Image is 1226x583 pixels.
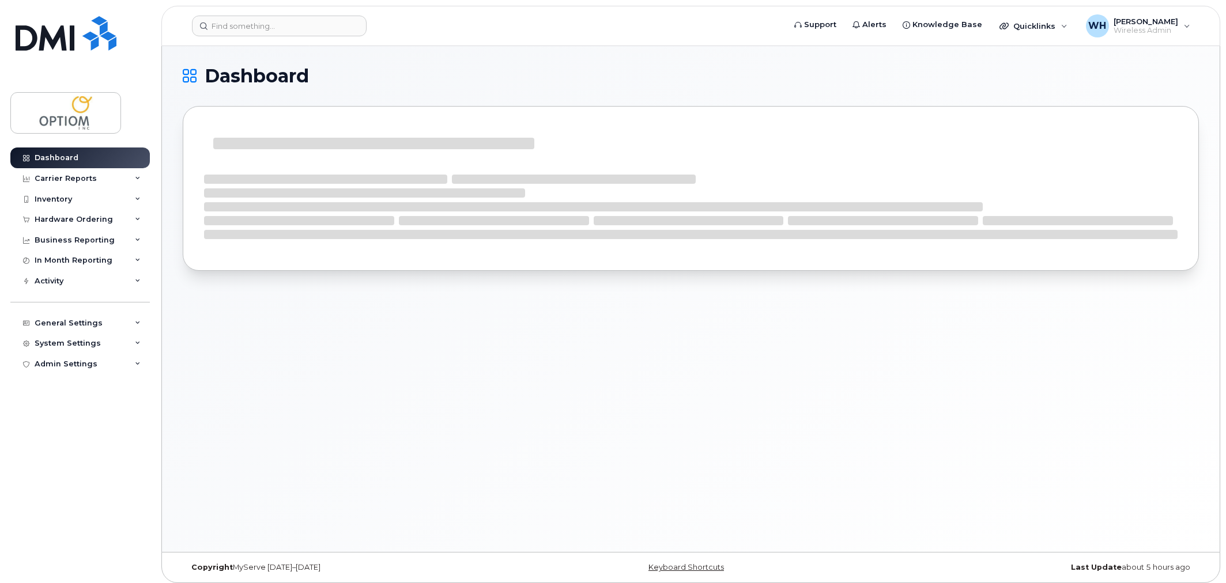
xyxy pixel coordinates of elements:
[205,67,309,85] span: Dashboard
[191,563,233,571] strong: Copyright
[860,563,1199,572] div: about 5 hours ago
[648,563,724,571] a: Keyboard Shortcuts
[183,563,522,572] div: MyServe [DATE]–[DATE]
[1071,563,1122,571] strong: Last Update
